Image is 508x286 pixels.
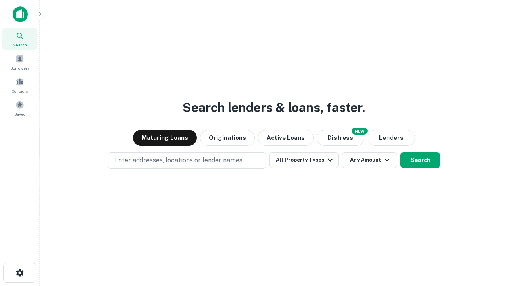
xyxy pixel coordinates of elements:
[133,130,197,146] button: Maturing Loans
[2,51,37,73] a: Borrowers
[258,130,314,146] button: Active Loans
[269,152,339,168] button: All Property Types
[352,128,368,135] div: NEW
[108,152,266,169] button: Enter addresses, locations or lender names
[2,28,37,50] a: Search
[13,42,27,48] span: Search
[2,74,37,96] a: Contacts
[468,222,508,261] iframe: Chat Widget
[400,152,440,168] button: Search
[114,156,242,165] p: Enter addresses, locations or lender names
[12,88,28,94] span: Contacts
[10,65,29,71] span: Borrowers
[317,130,364,146] button: Search distressed loans with lien and other non-mortgage details.
[200,130,255,146] button: Originations
[183,98,365,117] h3: Search lenders & loans, faster.
[2,97,37,119] a: Saved
[368,130,415,146] button: Lenders
[342,152,397,168] button: Any Amount
[14,111,26,117] span: Saved
[13,6,28,22] img: capitalize-icon.png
